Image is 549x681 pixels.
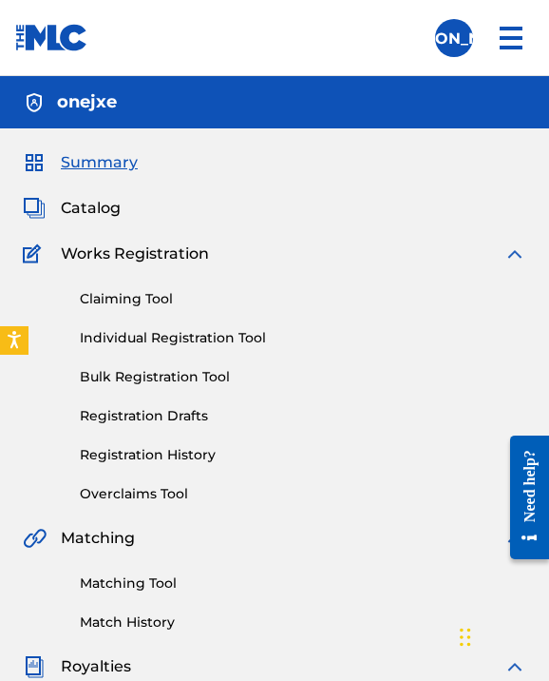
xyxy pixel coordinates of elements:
[61,243,209,265] span: Works Registration
[23,197,121,220] a: CatalogCatalog
[23,151,46,174] img: Summary
[454,590,549,681] iframe: Chat Widget
[15,24,88,51] img: MLC Logo
[80,484,526,504] a: Overclaims Tool
[61,197,121,220] span: Catalog
[496,418,549,575] iframe: Resource Center
[387,28,522,50] span: [PERSON_NAME]
[23,151,138,174] a: SummarySummary
[61,655,131,678] span: Royalties
[80,445,526,465] a: Registration History
[488,15,534,61] img: menu
[80,574,526,593] a: Matching Tool
[23,91,46,114] img: Accounts
[80,328,526,348] a: Individual Registration Tool
[80,367,526,387] a: Bulk Registration Tool
[23,527,47,550] img: Matching
[435,19,473,57] div: User Menu
[57,91,117,113] h5: onejxe
[503,243,526,265] img: expand
[23,655,46,678] img: Royalties
[460,609,471,666] div: Drag
[61,527,135,550] span: Matching
[61,151,138,174] span: Summary
[80,289,526,309] a: Claiming Tool
[23,243,47,265] img: Works Registration
[23,197,46,220] img: Catalog
[80,406,526,426] a: Registration Drafts
[80,613,526,632] a: Match History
